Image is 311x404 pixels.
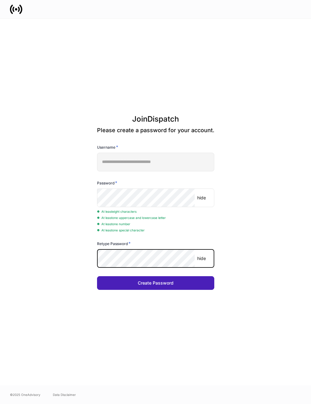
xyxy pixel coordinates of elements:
[97,276,214,290] button: Create Password
[97,210,137,213] span: At least eight characters
[97,180,117,186] h6: Password
[97,240,131,247] h6: Retype Password
[138,281,174,285] div: Create Password
[97,222,130,226] span: At least one number
[97,216,166,220] span: At least one uppercase and lowercase letter
[197,255,206,262] p: hide
[97,228,145,232] span: At least one special character
[97,127,214,134] p: Please create a password for your account.
[97,114,214,127] h3: Join Dispatch
[10,392,40,397] span: © 2025 OneAdvisory
[53,392,76,397] a: Data Disclaimer
[197,195,206,201] p: hide
[97,144,118,150] h6: Username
